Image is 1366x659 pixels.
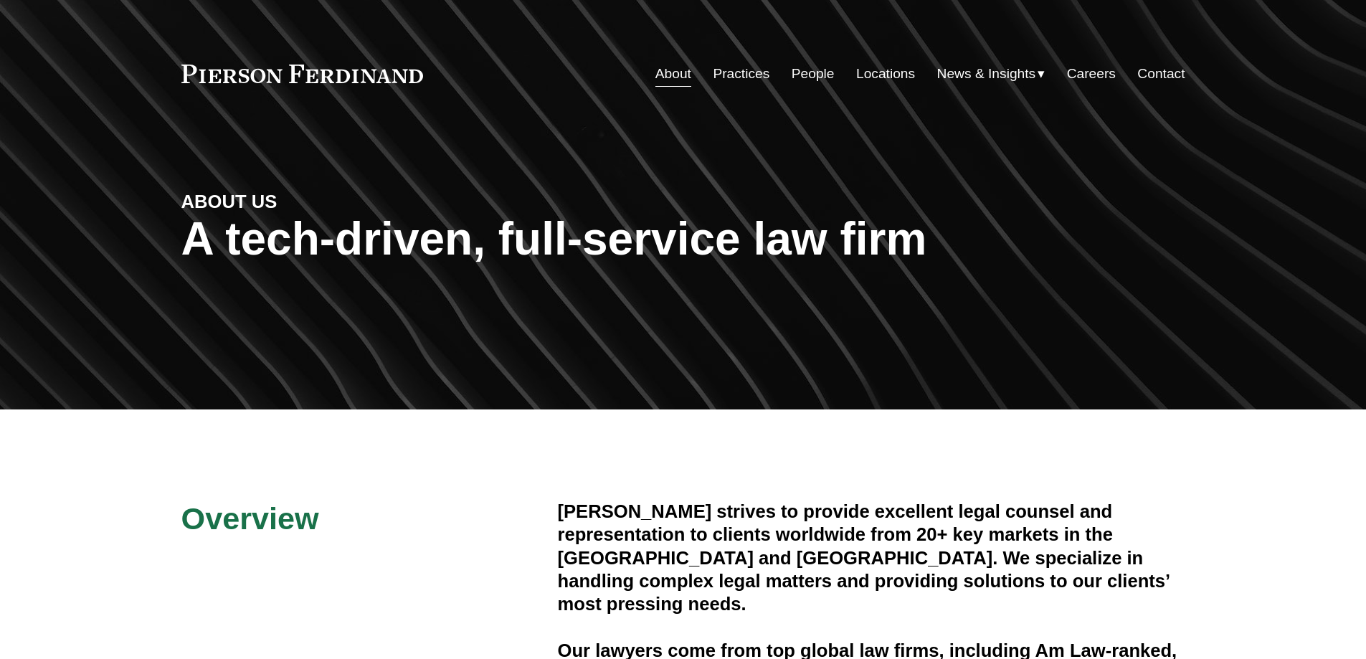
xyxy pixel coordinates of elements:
strong: ABOUT US [181,191,278,212]
a: Locations [856,60,915,87]
h4: [PERSON_NAME] strives to provide excellent legal counsel and representation to clients worldwide ... [558,500,1185,616]
a: About [655,60,691,87]
span: Overview [181,501,319,536]
a: Practices [713,60,769,87]
a: People [792,60,835,87]
span: News & Insights [937,62,1036,87]
h1: A tech-driven, full-service law firm [181,213,1185,265]
a: Careers [1067,60,1116,87]
a: folder dropdown [937,60,1045,87]
a: Contact [1137,60,1185,87]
